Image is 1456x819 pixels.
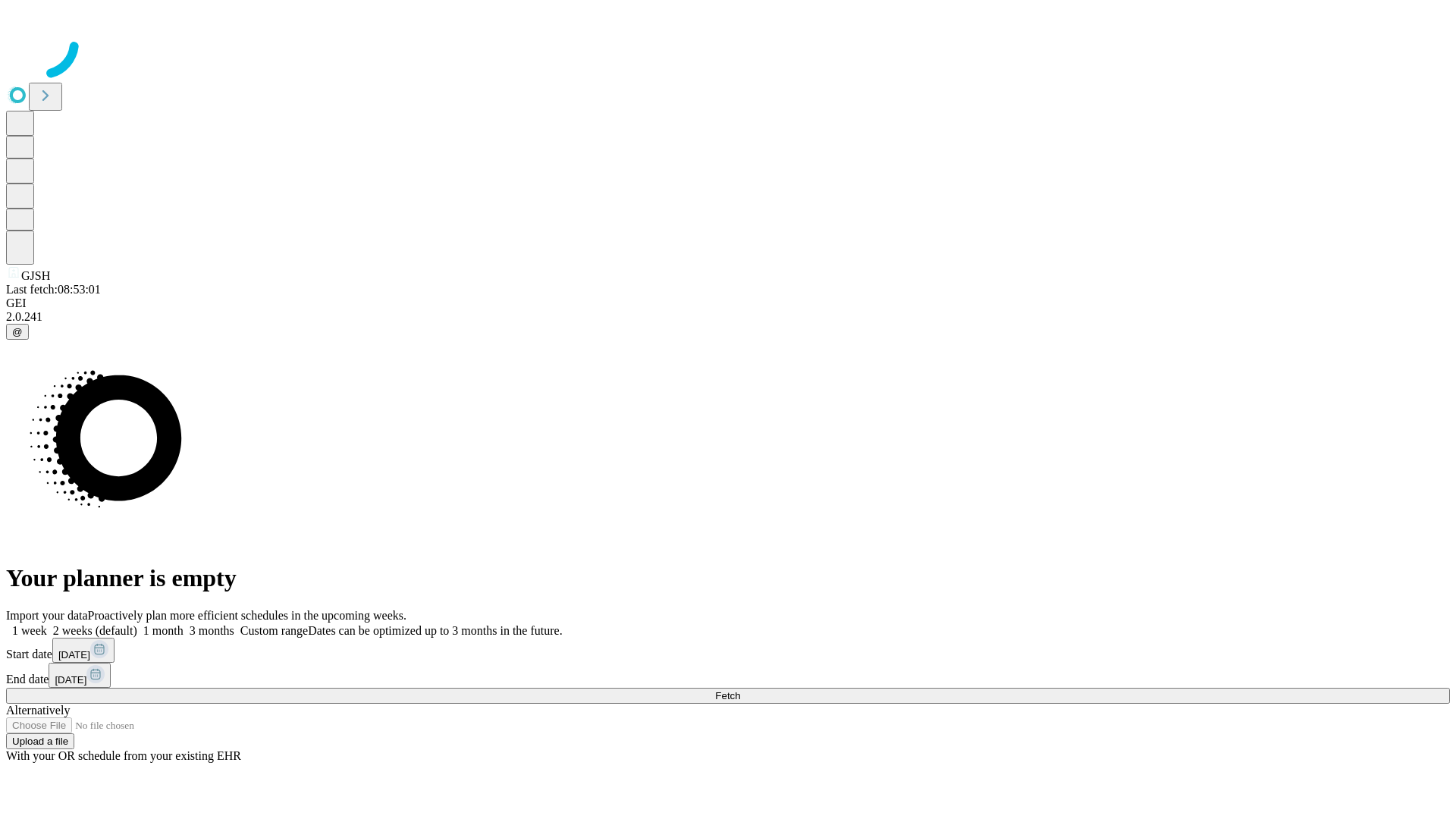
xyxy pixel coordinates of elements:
[88,609,406,622] span: Proactively plan more efficient schedules in the upcoming weeks.
[6,297,1450,310] div: GEI
[6,609,88,622] span: Import your data
[21,269,50,282] span: GJSH
[240,624,308,637] span: Custom range
[190,624,234,637] span: 3 months
[308,624,562,637] span: Dates can be optimized up to 3 months in the future.
[6,663,1450,688] div: End date
[6,688,1450,704] button: Fetch
[143,624,184,637] span: 1 month
[6,564,1450,592] h1: Your planner is empty
[12,326,23,337] span: @
[6,704,70,717] span: Alternatively
[49,663,111,688] button: [DATE]
[53,624,137,637] span: 2 weeks (default)
[6,749,241,762] span: With your OR schedule from your existing EHR
[6,638,1450,663] div: Start date
[55,674,86,686] span: [DATE]
[6,283,101,296] span: Last fetch: 08:53:01
[58,649,90,661] span: [DATE]
[12,624,47,637] span: 1 week
[52,638,115,663] button: [DATE]
[6,324,29,340] button: @
[715,690,740,701] span: Fetch
[6,310,1450,324] div: 2.0.241
[6,733,74,749] button: Upload a file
